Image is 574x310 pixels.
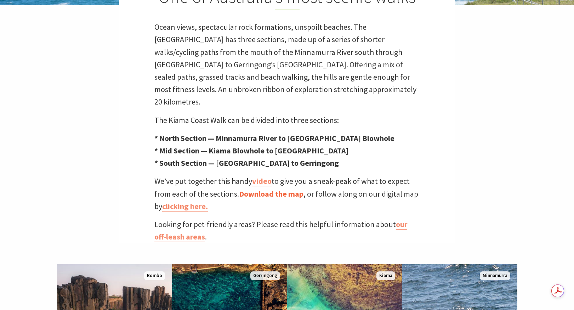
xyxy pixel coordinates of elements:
span: Kiama [376,271,395,280]
span: Minnamurra [480,271,510,280]
p: We’ve put together this handy to give you a sneak-peak of what to expect from each of the section... [154,175,420,213]
span: Gerringong [250,271,280,280]
strong: * Mid Section — Kiama Blowhole to [GEOGRAPHIC_DATA] [154,146,348,156]
a: our off-leash areas [154,219,407,242]
p: Looking for pet-friendly areas? Please read this helpful information about . [154,218,420,243]
strong: * North Section — Minnamurra River to [GEOGRAPHIC_DATA] Blowhole [154,133,394,143]
p: The Kiama Coast Walk can be divided into three sections: [154,114,420,126]
p: Ocean views, spectacular rock formations, unspoilt beaches. The [GEOGRAPHIC_DATA] has three secti... [154,21,420,108]
strong: * South Section — [GEOGRAPHIC_DATA] to Gerringong [154,158,339,168]
a: video [252,176,272,186]
a: Download the map [239,189,303,199]
span: Bombo [144,271,165,280]
a: clicking here. [162,201,208,212]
